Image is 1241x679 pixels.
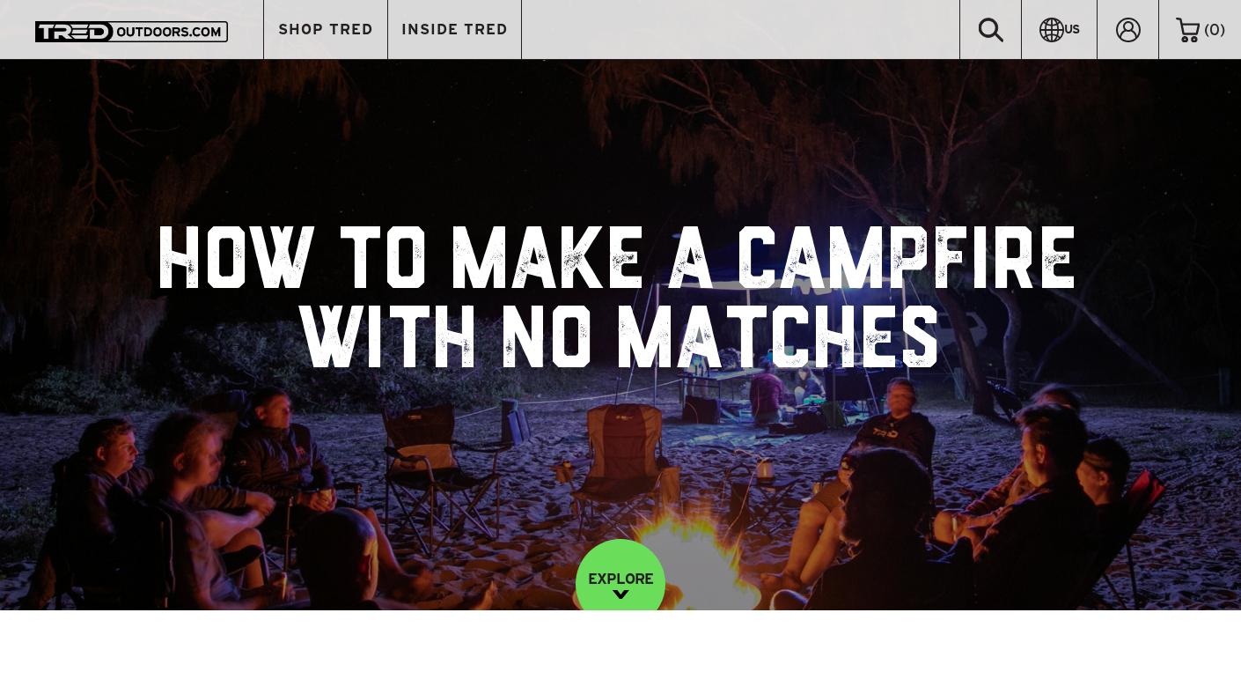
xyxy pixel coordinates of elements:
[1209,21,1220,38] span: 0
[1176,18,1200,42] img: cart-icon
[576,539,665,629] a: EXPLORE
[136,226,1105,385] h1: How to make a campfire with no matches
[613,590,629,599] img: down-image
[401,22,508,37] span: INSIDE TRED
[278,22,373,37] span: SHOP TRED
[1204,22,1225,38] span: ( )
[35,21,228,42] img: TRED Outdoors America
